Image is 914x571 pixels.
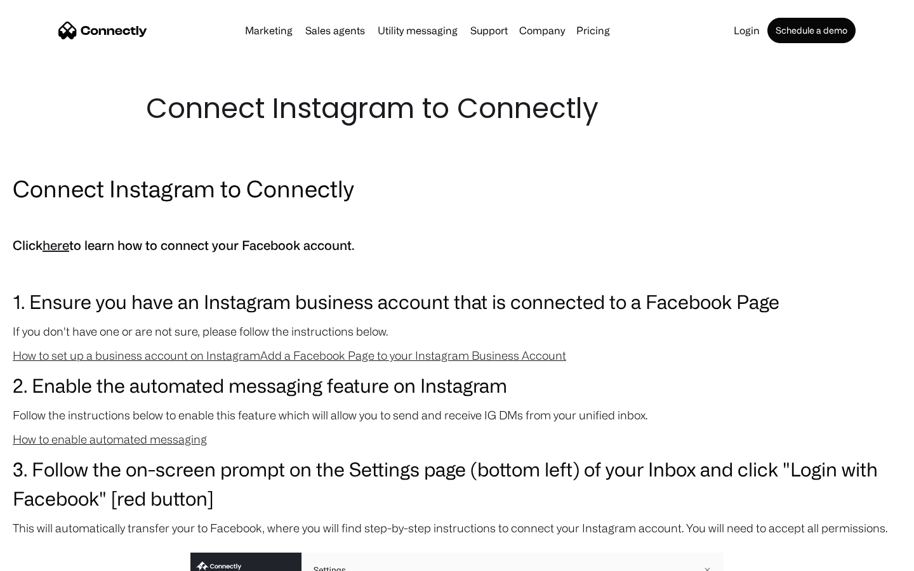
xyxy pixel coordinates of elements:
[146,89,768,128] h1: Connect Instagram to Connectly
[300,25,370,36] a: Sales agents
[465,25,513,36] a: Support
[240,25,298,36] a: Marketing
[13,454,901,513] h3: 3. Follow the on-screen prompt on the Settings page (bottom left) of your Inbox and click "Login ...
[13,433,207,445] a: How to enable automated messaging
[13,211,901,228] p: ‍
[13,371,901,400] h3: 2. Enable the automated messaging feature on Instagram
[25,549,76,567] ul: Language list
[13,287,901,316] h3: 1. Ensure you have an Instagram business account that is connected to a Facebook Page
[13,322,901,340] p: If you don't have one or are not sure, please follow the instructions below.
[58,21,147,40] a: home
[13,549,76,567] aside: Language selected: English
[729,25,765,36] a: Login
[13,519,901,537] p: This will automatically transfer your to Facebook, where you will find step-by-step instructions ...
[13,263,901,280] p: ‍
[43,238,69,253] a: here
[13,406,901,424] p: Follow the instructions below to enable this feature which will allow you to send and receive IG ...
[571,25,615,36] a: Pricing
[13,173,901,204] h2: Connect Instagram to Connectly
[519,22,565,39] div: Company
[13,349,260,362] a: How to set up a business account on Instagram
[13,235,901,256] h5: Click to learn how to connect your Facebook account.
[767,18,856,43] a: Schedule a demo
[260,349,566,362] a: Add a Facebook Page to your Instagram Business Account
[515,22,569,39] div: Company
[373,25,463,36] a: Utility messaging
